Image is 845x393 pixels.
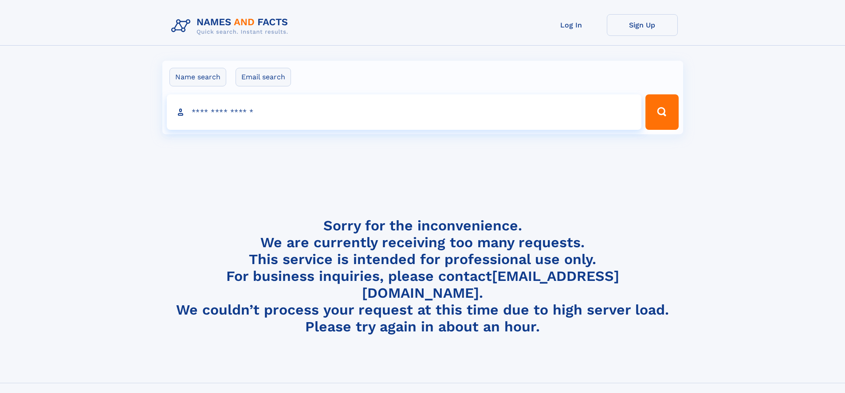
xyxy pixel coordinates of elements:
[536,14,607,36] a: Log In
[607,14,678,36] a: Sign Up
[167,94,642,130] input: search input
[168,14,295,38] img: Logo Names and Facts
[362,268,619,301] a: [EMAIL_ADDRESS][DOMAIN_NAME]
[168,217,678,335] h4: Sorry for the inconvenience. We are currently receiving too many requests. This service is intend...
[236,68,291,86] label: Email search
[645,94,678,130] button: Search Button
[169,68,226,86] label: Name search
